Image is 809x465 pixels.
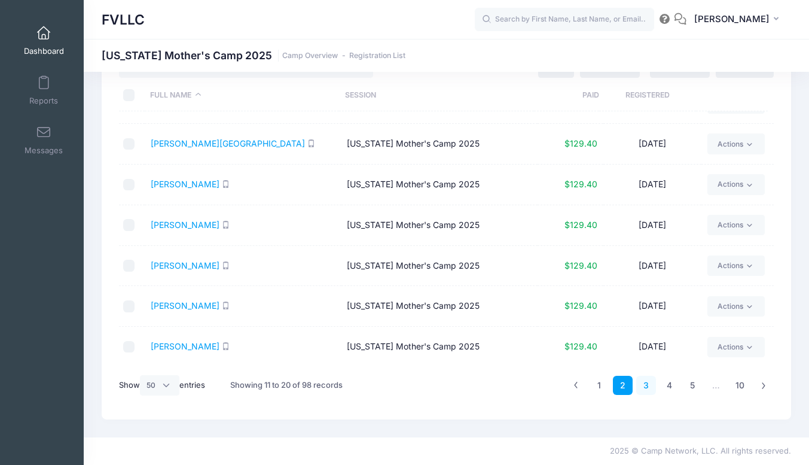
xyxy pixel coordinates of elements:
[707,133,764,154] a: Actions
[707,296,764,317] a: Actions
[24,46,64,56] span: Dashboard
[603,246,701,287] td: [DATE]
[29,96,58,106] span: Reports
[102,49,405,62] h1: [US_STATE] Mother's Camp 2025
[341,246,538,287] td: [US_STATE] Mother's Camp 2025
[707,337,764,357] a: Actions
[222,342,230,350] i: SMS enabled
[707,174,764,194] a: Actions
[534,80,599,111] th: Paid: activate to sort column ascending
[341,124,538,165] td: [US_STATE] Mother's Camp 2025
[341,327,538,367] td: [US_STATE] Mother's Camp 2025
[707,256,764,276] a: Actions
[145,80,340,111] th: Full Name: activate to sort column descending
[603,165,701,205] td: [DATE]
[222,180,230,188] i: SMS enabled
[590,376,609,396] a: 1
[222,302,230,309] i: SMS enabled
[25,145,63,156] span: Messages
[307,139,315,147] i: SMS enabled
[16,69,72,111] a: Reports
[564,341,597,351] span: $129.40
[349,51,405,60] a: Registration List
[610,446,791,455] span: 2025 © Camp Network, LLC. All rights reserved.
[222,221,230,229] i: SMS enabled
[613,376,633,396] a: 2
[230,372,343,399] div: Showing 11 to 20 of 98 records
[686,6,791,34] button: [PERSON_NAME]
[683,376,703,396] a: 5
[151,138,305,148] a: [PERSON_NAME][GEOGRAPHIC_DATA]
[603,327,701,367] td: [DATE]
[603,286,701,327] td: [DATE]
[16,20,72,62] a: Dashboard
[151,300,219,311] a: [PERSON_NAME]
[341,205,538,246] td: [US_STATE] Mother's Camp 2025
[119,375,205,396] label: Show entries
[603,124,701,165] td: [DATE]
[564,300,597,311] span: $129.40
[151,260,219,271] a: [PERSON_NAME]
[16,119,72,161] a: Messages
[341,286,538,327] td: [US_STATE] Mother's Camp 2025
[339,80,534,111] th: Session: activate to sort column ascending
[151,179,219,189] a: [PERSON_NAME]
[599,80,697,111] th: Registered: activate to sort column ascending
[729,376,750,396] a: 10
[564,260,597,271] span: $129.40
[222,262,230,269] i: SMS enabled
[475,8,654,32] input: Search by First Name, Last Name, or Email...
[564,179,597,189] span: $129.40
[603,205,701,246] td: [DATE]
[660,376,679,396] a: 4
[564,138,597,148] span: $129.40
[140,375,179,396] select: Showentries
[341,165,538,205] td: [US_STATE] Mother's Camp 2025
[282,51,338,60] a: Camp Overview
[151,220,219,230] a: [PERSON_NAME]
[151,341,219,351] a: [PERSON_NAME]
[636,376,656,396] a: 3
[707,215,764,235] a: Actions
[102,6,145,34] h1: FVLLC
[694,13,770,26] span: [PERSON_NAME]
[564,220,597,230] span: $129.40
